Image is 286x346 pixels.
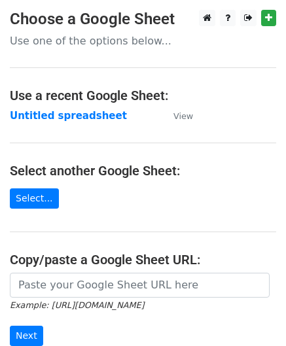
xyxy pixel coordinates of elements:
input: Paste your Google Sheet URL here [10,273,270,298]
a: Untitled spreadsheet [10,110,127,122]
small: Example: [URL][DOMAIN_NAME] [10,300,144,310]
h3: Choose a Google Sheet [10,10,276,29]
h4: Use a recent Google Sheet: [10,88,276,103]
h4: Select another Google Sheet: [10,163,276,179]
a: View [160,110,193,122]
p: Use one of the options below... [10,34,276,48]
h4: Copy/paste a Google Sheet URL: [10,252,276,268]
input: Next [10,326,43,346]
a: Select... [10,188,59,209]
small: View [173,111,193,121]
